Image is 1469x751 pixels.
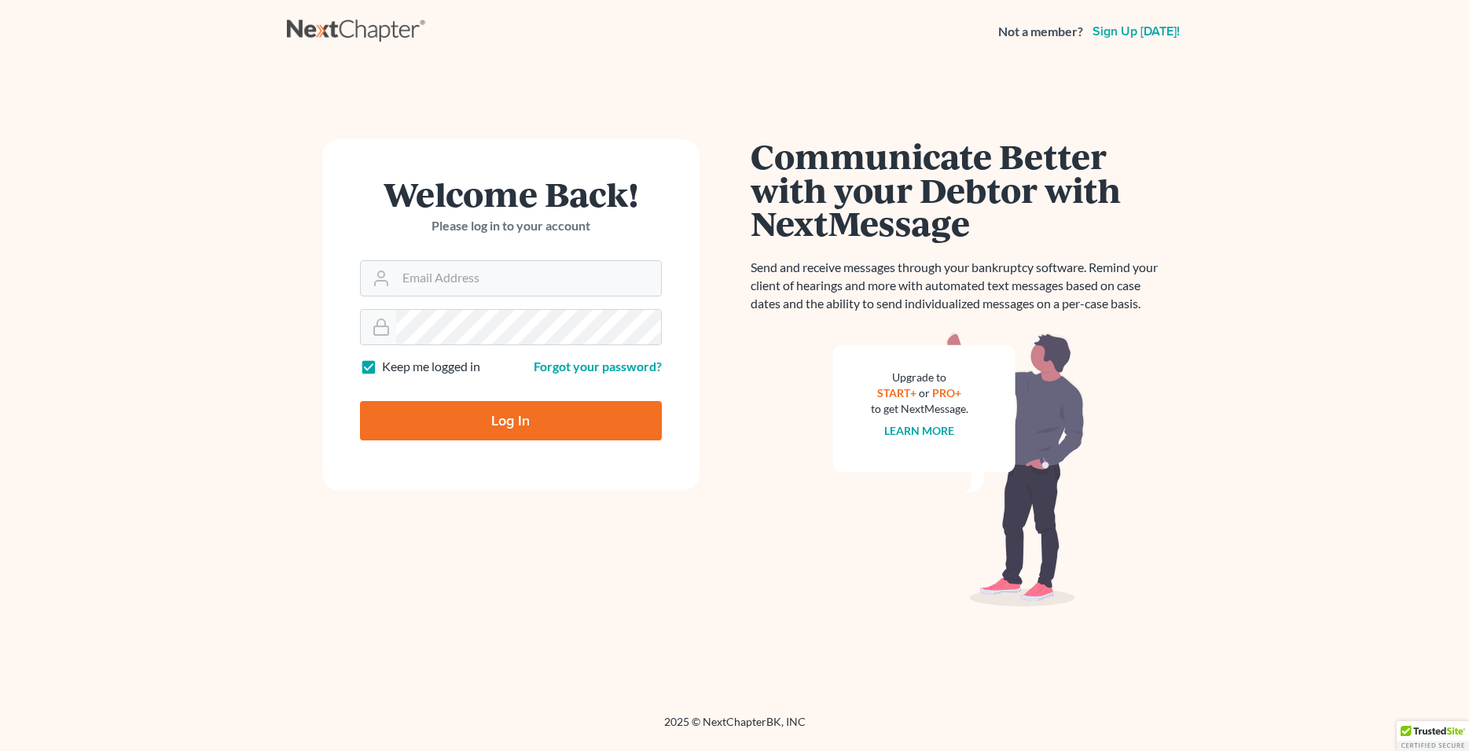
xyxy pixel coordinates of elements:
[871,401,968,417] div: to get NextMessage.
[534,359,662,374] a: Forgot your password?
[287,714,1183,742] div: 2025 © NextChapterBK, INC
[871,370,968,385] div: Upgrade to
[751,139,1167,240] h1: Communicate Better with your Debtor with NextMessage
[1089,25,1183,38] a: Sign up [DATE]!
[396,261,661,296] input: Email Address
[1397,721,1469,751] div: TrustedSite Certified
[751,259,1167,313] p: Send and receive messages through your bankruptcy software. Remind your client of hearings and mo...
[877,386,916,399] a: START+
[360,401,662,440] input: Log In
[360,177,662,211] h1: Welcome Back!
[833,332,1085,607] img: nextmessage_bg-59042aed3d76b12b5cd301f8e5b87938c9018125f34e5fa2b7a6b67550977c72.svg
[932,386,961,399] a: PRO+
[382,358,480,376] label: Keep me logged in
[884,424,954,437] a: Learn more
[360,217,662,235] p: Please log in to your account
[998,23,1083,41] strong: Not a member?
[919,386,930,399] span: or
